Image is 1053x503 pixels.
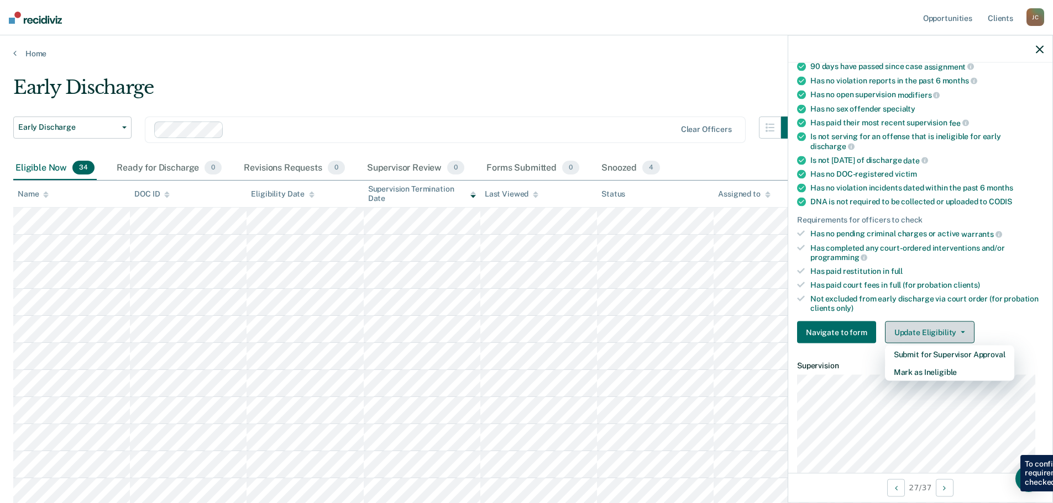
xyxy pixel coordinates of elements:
div: Is not serving for an offense that is ineligible for early [810,132,1044,151]
span: 0 [447,161,464,175]
div: Has no violation incidents dated within the past 6 [810,183,1044,193]
button: Navigate to form [797,321,876,343]
div: Has no pending criminal charges or active [810,229,1044,239]
div: DNA is not required to be collected or uploaded to [810,197,1044,207]
div: Revisions Requests [242,156,347,181]
a: Navigate to form link [797,321,881,343]
span: victim [895,170,917,178]
div: Last Viewed [485,189,538,199]
div: 90 days have passed since case [810,61,1044,71]
span: clients) [954,280,980,289]
div: Has no sex offender [810,104,1044,113]
div: 27 / 37 [788,473,1052,502]
div: Is not [DATE] of discharge [810,155,1044,165]
div: Eligibility Date [251,189,315,199]
button: Update Eligibility [885,321,975,343]
span: 4 [642,161,660,175]
button: Previous Opportunity [887,479,905,496]
dt: Supervision [797,361,1044,370]
div: Has paid restitution in [810,267,1044,276]
div: Has no violation reports in the past 6 [810,76,1044,86]
span: specialty [883,104,915,113]
div: Ready for Discharge [114,156,224,181]
span: modifiers [898,90,940,99]
a: Home [13,49,1040,59]
div: Has completed any court-ordered interventions and/or [810,243,1044,262]
div: Status [601,189,625,199]
span: 0 [562,161,579,175]
div: Supervision Termination Date [368,184,476,203]
div: Has paid court fees in full (for probation [810,280,1044,289]
div: Forms Submitted [484,156,581,181]
div: Assigned to [718,189,770,199]
span: programming [810,253,867,262]
div: Open Intercom Messenger [1015,465,1042,492]
span: full [891,267,903,276]
div: Early Discharge [13,76,803,108]
span: months [987,183,1013,192]
span: discharge [810,141,855,150]
div: J C [1026,8,1044,26]
div: Has no open supervision [810,90,1044,100]
button: Submit for Supervisor Approval [885,346,1014,363]
span: date [903,156,928,165]
span: 34 [72,161,95,175]
div: Has paid their most recent supervision [810,118,1044,128]
div: Snoozed [599,156,662,181]
div: Not excluded from early discharge via court order (for probation clients [810,294,1044,313]
span: Early Discharge [18,123,118,132]
div: Name [18,189,49,199]
button: Mark as Ineligible [885,363,1014,381]
div: Eligible Now [13,156,97,181]
div: Supervisor Review [365,156,467,181]
div: Has no DOC-registered [810,170,1044,179]
div: Requirements for officers to check [797,215,1044,225]
div: DOC ID [134,189,170,199]
span: 0 [205,161,222,175]
span: warrants [961,229,1002,238]
span: 0 [328,161,345,175]
div: Clear officers [681,125,732,134]
img: Recidiviz [9,12,62,24]
span: CODIS [989,197,1012,206]
span: fee [949,118,969,127]
button: Next Opportunity [936,479,954,496]
span: assignment [924,62,974,71]
span: months [942,76,977,85]
span: only) [836,303,853,312]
